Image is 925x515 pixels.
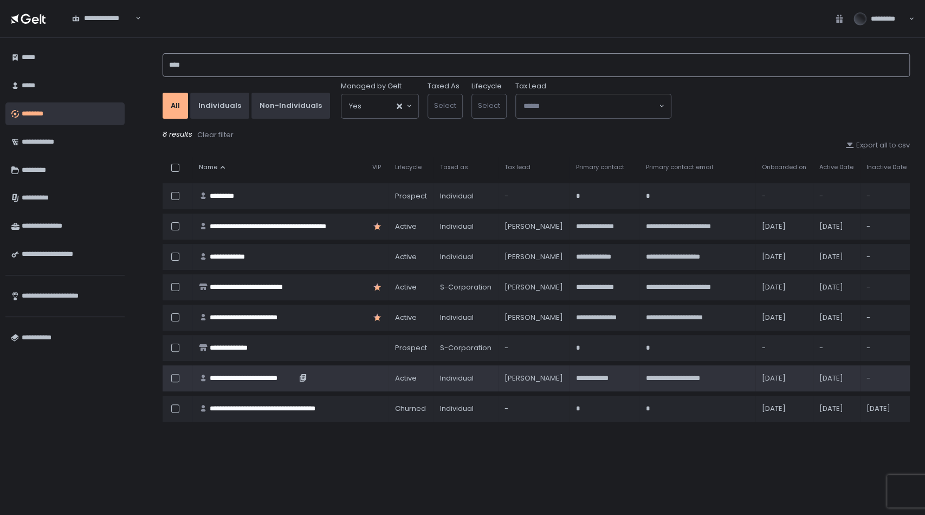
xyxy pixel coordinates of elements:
[819,222,853,231] div: [DATE]
[440,343,491,353] div: S-Corporation
[762,163,806,171] span: Onboarded on
[440,404,491,414] div: Individual
[504,404,563,414] div: -
[199,163,217,171] span: Name
[762,252,806,262] div: [DATE]
[504,282,563,292] div: [PERSON_NAME]
[762,374,806,383] div: [DATE]
[395,222,417,231] span: active
[762,343,806,353] div: -
[866,313,907,323] div: -
[516,94,671,118] div: Search for option
[819,313,853,323] div: [DATE]
[395,252,417,262] span: active
[361,101,396,112] input: Search for option
[762,191,806,201] div: -
[251,93,330,119] button: Non-Individuals
[504,252,563,262] div: [PERSON_NAME]
[395,343,427,353] span: prospect
[819,343,853,353] div: -
[397,104,402,109] button: Clear Selected
[440,374,491,383] div: Individual
[440,313,491,323] div: Individual
[762,404,806,414] div: [DATE]
[576,163,624,171] span: Primary contact
[163,93,188,119] button: All
[866,404,907,414] div: [DATE]
[72,23,134,34] input: Search for option
[440,191,491,201] div: Individual
[819,163,853,171] span: Active Date
[440,252,491,262] div: Individual
[819,282,853,292] div: [DATE]
[198,101,241,111] div: Individuals
[440,222,491,231] div: Individual
[819,404,853,414] div: [DATE]
[504,374,563,383] div: [PERSON_NAME]
[163,130,910,140] div: 8 results
[819,191,853,201] div: -
[440,282,491,292] div: S-Corporation
[762,282,806,292] div: [DATE]
[395,191,427,201] span: prospect
[866,282,907,292] div: -
[428,81,460,91] label: Taxed As
[866,343,907,353] div: -
[171,101,180,111] div: All
[504,191,563,201] div: -
[341,94,418,118] div: Search for option
[762,222,806,231] div: [DATE]
[866,252,907,262] div: -
[478,100,500,111] span: Select
[819,374,853,383] div: [DATE]
[395,282,417,292] span: active
[434,100,456,111] span: Select
[341,81,402,91] span: Managed by Gelt
[866,222,907,231] div: -
[260,101,322,111] div: Non-Individuals
[197,130,234,140] button: Clear filter
[349,101,361,112] span: Yes
[819,252,853,262] div: [DATE]
[515,81,546,91] span: Tax Lead
[504,222,563,231] div: [PERSON_NAME]
[395,374,417,383] span: active
[372,163,381,171] span: VIP
[190,93,249,119] button: Individuals
[395,404,426,414] span: churned
[440,163,468,171] span: Taxed as
[504,313,563,323] div: [PERSON_NAME]
[866,191,907,201] div: -
[504,163,531,171] span: Tax lead
[762,313,806,323] div: [DATE]
[866,163,907,171] span: Inactive Date
[65,8,141,30] div: Search for option
[845,140,910,150] button: Export all to csv
[523,101,658,112] input: Search for option
[395,313,417,323] span: active
[395,163,422,171] span: Lifecycle
[504,343,563,353] div: -
[866,374,907,383] div: -
[471,81,502,91] label: Lifecycle
[645,163,713,171] span: Primary contact email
